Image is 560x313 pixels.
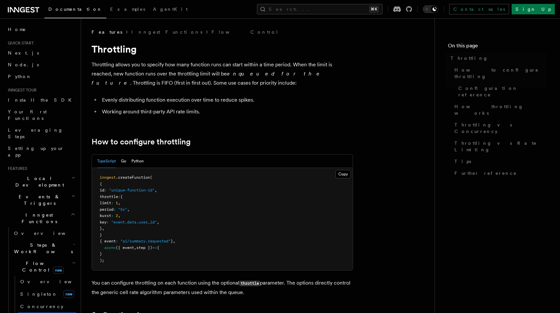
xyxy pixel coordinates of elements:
span: Leveraging Steps [8,127,63,139]
span: , [118,201,120,205]
span: , [118,213,120,218]
span: How throttling works [454,103,547,116]
a: Home [5,24,77,35]
a: Inngest Functions [131,29,202,35]
span: step }) [136,245,152,250]
a: Further reference [452,167,547,179]
button: Python [131,155,144,168]
span: , [134,245,136,250]
span: , [157,220,159,224]
span: } [100,233,102,237]
h1: Throttling [92,43,353,55]
a: Examples [106,2,149,18]
span: ( [150,175,152,180]
span: Throttling vs Rate Limiting [454,140,547,153]
p: Throttling allows you to specify how many function runs can start within a time period. When the ... [92,60,353,88]
a: Overview [18,276,77,288]
span: key [100,220,107,224]
span: Further reference [454,170,517,176]
a: Node.js [5,59,77,71]
span: Singleton [20,291,58,297]
span: : [118,194,120,199]
span: Inngest Functions [5,212,71,225]
kbd: ⌘K [369,6,379,12]
span: id [100,188,104,192]
span: Local Development [5,175,71,188]
span: , [173,239,175,243]
span: Your first Functions [8,109,47,121]
button: Go [121,155,126,168]
a: How to configure throttling [92,137,191,146]
span: : [104,188,107,192]
span: ({ event [116,245,134,250]
span: Inngest tour [5,88,37,93]
span: Overview [20,279,88,284]
a: Throttling vs Rate Limiting [452,137,547,156]
a: Next.js [5,47,77,59]
span: : [113,207,116,212]
a: Overview [11,227,77,239]
span: Tips [454,158,471,165]
span: How to configure throttling [454,67,547,80]
span: .createFunction [116,175,150,180]
span: new [63,290,74,298]
span: , [155,188,157,192]
span: Documentation [48,7,102,12]
span: Throttling [450,55,488,61]
button: TypeScript [97,155,116,168]
span: Node.js [8,62,39,67]
a: Leveraging Steps [5,124,77,142]
span: Flow Control [11,260,72,273]
span: new [53,267,64,274]
button: Search...⌘K [257,4,382,14]
a: AgentKit [149,2,192,18]
button: Steps & Workflows [11,239,77,257]
span: : [111,213,113,218]
p: You can configure throttling on each function using the optional parameter. The options directly ... [92,278,353,297]
span: , [102,226,104,231]
a: Flow Control [212,29,279,35]
a: Install the SDK [5,94,77,106]
li: Working around third-party API rate limits. [100,107,353,116]
span: { [100,182,102,186]
span: } [100,252,102,256]
span: limit [100,201,111,205]
button: Flow Controlnew [11,257,77,276]
span: Install the SDK [8,97,76,103]
span: burst [100,213,111,218]
a: Python [5,71,77,82]
a: Throttling [448,52,547,64]
span: } [100,226,102,231]
span: ); [100,258,104,263]
span: Next.js [8,50,39,56]
span: Events & Triggers [5,193,71,206]
a: Singletonnew [18,288,77,301]
span: 2 [116,213,118,218]
span: AgentKit [153,7,188,12]
span: } [171,239,173,243]
span: Configuration reference [458,85,547,98]
span: Features [5,166,27,171]
a: Concurrency [18,301,77,312]
span: async [104,245,116,250]
code: throttle [239,281,260,286]
span: Throttling vs Concurrency [454,122,547,135]
span: Concurrency [20,304,63,309]
span: Setting up your app [8,146,64,157]
a: Your first Functions [5,106,77,124]
span: throttle [100,194,118,199]
span: { [157,245,159,250]
a: Configuration reference [456,82,547,101]
span: { event [100,239,116,243]
span: Overview [14,231,81,236]
button: Copy [335,170,351,178]
button: Inngest Functions [5,209,77,227]
a: Tips [452,156,547,167]
a: How to configure throttling [452,64,547,82]
span: 1 [116,201,118,205]
a: How throttling works [452,101,547,119]
span: period [100,207,113,212]
span: Steps & Workflows [11,242,73,255]
button: Toggle dark mode [423,5,438,13]
span: "unique-function-id" [109,188,155,192]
